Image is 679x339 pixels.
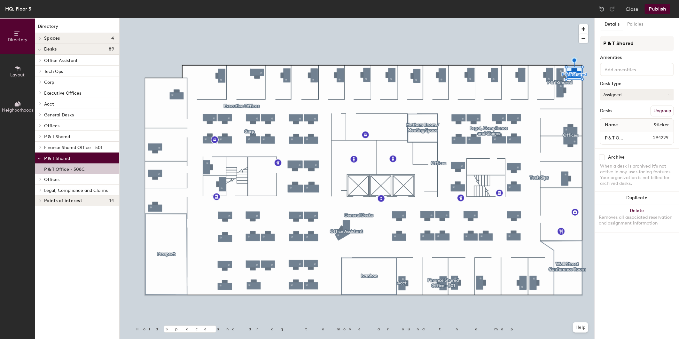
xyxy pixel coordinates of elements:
span: P & T Shared [44,156,70,161]
span: Desks [44,47,57,52]
span: Offices [44,177,59,182]
p: P & T Office - 508C [44,165,85,172]
span: Acct [44,101,54,107]
h1: Directory [35,23,119,33]
span: Tech Ops [44,69,63,74]
span: 294229 [638,134,672,141]
div: When a desk is archived it's not active in any user-facing features. Your organization is not bil... [600,163,674,186]
button: DeleteRemoves all associated reservation and assignment information [595,204,679,233]
span: Finance Shared Office - 501 [44,145,102,150]
span: Office Assistant [44,58,78,63]
button: Policies [623,18,647,31]
img: Undo [599,6,605,12]
button: Duplicate [595,192,679,204]
span: Layout [11,72,25,78]
span: Directory [8,37,27,43]
div: Removes all associated reservation and assignment information [599,215,675,226]
div: Amenities [600,55,674,60]
div: HQ, Floor 5 [5,5,31,13]
span: 14 [109,198,114,203]
button: Help [573,322,588,333]
input: Add amenities [603,65,661,73]
button: Close [626,4,638,14]
span: Sticker [651,119,672,131]
img: Redo [609,6,615,12]
span: Points of interest [44,198,82,203]
div: Desks [600,108,612,114]
span: Spaces [44,36,60,41]
span: Neighborhoods [2,107,33,113]
span: Legal, Compliance and Claims [44,188,108,193]
span: 89 [109,47,114,52]
div: Archive [608,155,625,160]
button: Details [601,18,623,31]
span: Offices [44,123,59,129]
span: P & T Shared [44,134,70,139]
div: Desk Type [600,81,674,86]
button: Assigned [600,89,674,100]
span: Corp [44,80,54,85]
input: Unnamed desk [602,133,638,142]
span: General Desks [44,112,74,118]
span: Name [602,119,621,131]
span: Executive Offices [44,91,81,96]
span: 4 [111,36,114,41]
button: Publish [645,4,670,14]
button: Ungroup [651,106,674,116]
